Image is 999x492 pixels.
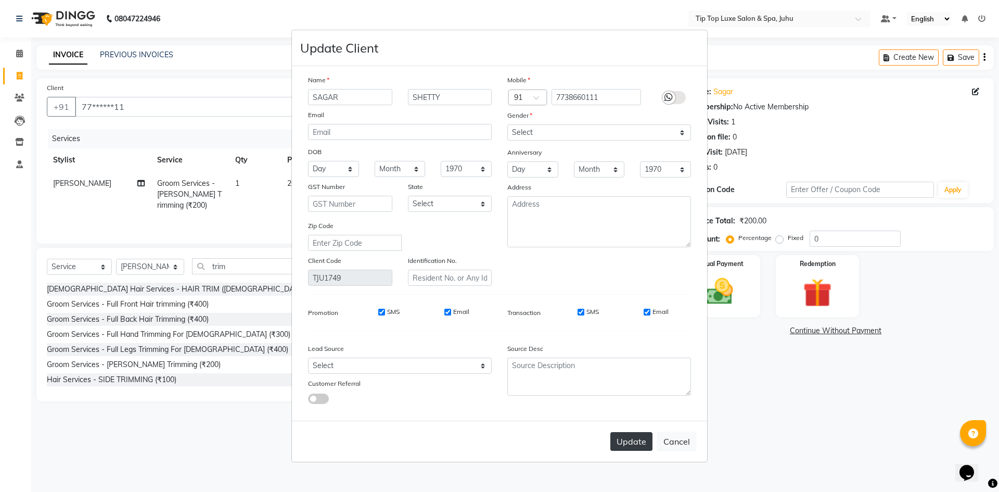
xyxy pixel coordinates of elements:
label: Email [652,307,669,317]
input: Enter Zip Code [308,235,402,251]
input: Last Name [408,89,492,105]
label: SMS [387,307,400,317]
input: Email [308,124,492,140]
label: Name [308,75,329,85]
label: Customer Referral [308,379,361,388]
label: Source Desc [507,344,543,354]
input: Resident No. or Any Id [408,270,492,286]
label: Email [453,307,469,317]
label: Address [507,183,531,192]
label: DOB [308,147,322,157]
input: Mobile [552,89,642,105]
label: Zip Code [308,221,334,231]
label: Promotion [308,308,338,318]
input: GST Number [308,196,392,212]
label: Gender [507,111,532,120]
label: SMS [586,307,599,317]
label: Identification No. [408,256,457,266]
label: State [408,182,423,192]
h4: Update Client [300,39,378,57]
label: GST Number [308,182,345,192]
input: Client Code [308,270,392,286]
label: Lead Source [308,344,344,354]
iframe: chat widget [955,450,989,482]
label: Mobile [507,75,530,85]
input: First Name [308,89,392,105]
label: Transaction [507,308,541,318]
button: Cancel [657,432,697,451]
label: Email [308,110,324,120]
label: Client Code [308,256,341,266]
label: Anniversary [507,148,542,157]
button: Update [610,432,652,451]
